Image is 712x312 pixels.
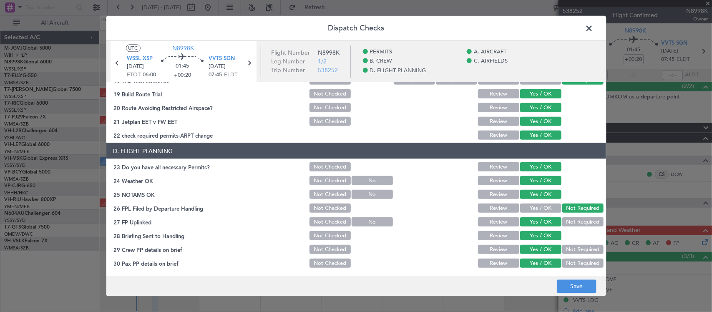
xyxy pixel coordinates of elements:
[557,280,596,293] button: Save
[520,204,561,213] button: Yes / OK
[520,89,561,98] button: Yes / OK
[520,131,561,140] button: Yes / OK
[520,117,561,126] button: Yes / OK
[562,217,604,226] button: Not Required
[520,176,561,185] button: Yes / OK
[106,16,606,41] header: Dispatch Checks
[562,259,604,268] button: Not Required
[520,162,561,171] button: Yes / OK
[520,231,561,240] button: Yes / OK
[520,190,561,199] button: Yes / OK
[520,259,561,268] button: Yes / OK
[562,245,604,254] button: Not Required
[520,103,561,112] button: Yes / OK
[520,217,561,226] button: Yes / OK
[562,204,604,213] button: Not Required
[520,245,561,254] button: Yes / OK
